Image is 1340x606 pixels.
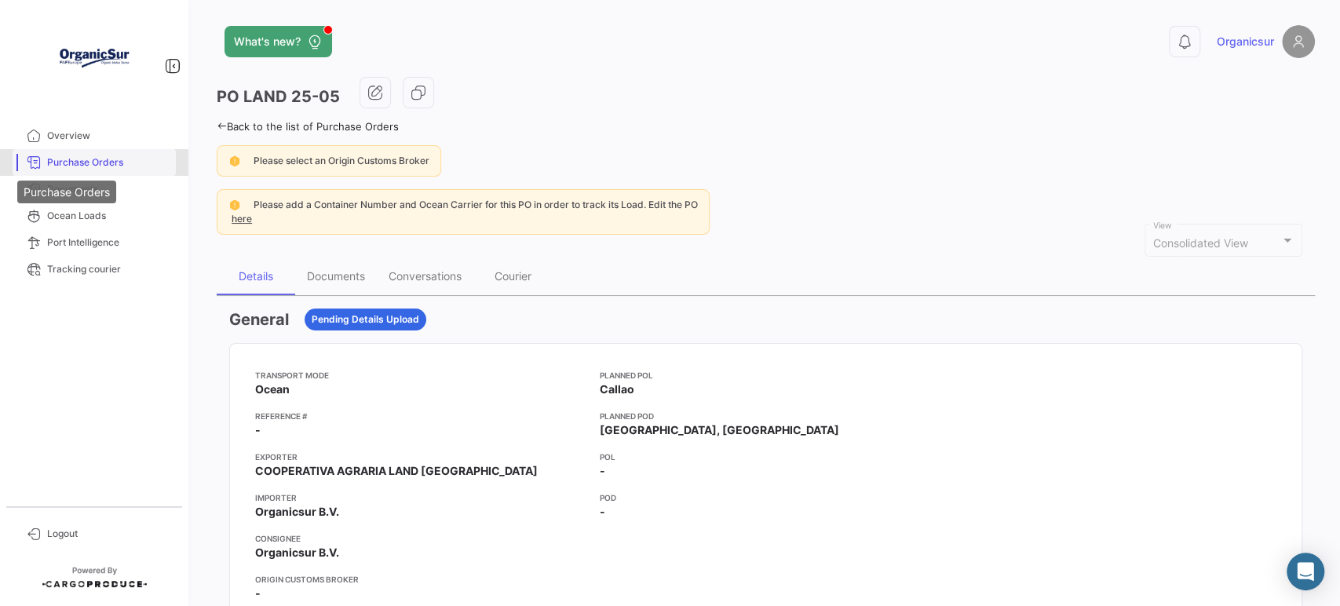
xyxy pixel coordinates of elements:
[255,369,587,381] app-card-info-title: Transport mode
[255,451,587,463] app-card-info-title: Exporter
[13,149,176,176] a: Purchase Orders
[55,19,133,97] img: Logo+OrganicSur.png
[312,312,419,327] span: Pending Details Upload
[1217,34,1274,49] span: Organicsur
[255,532,587,545] app-card-info-title: Consignee
[255,463,538,479] span: COOPERATIVA AGRARIA LAND [GEOGRAPHIC_DATA]
[234,34,301,49] span: What's new?
[255,381,290,397] span: Ocean
[255,586,261,601] span: -
[254,155,429,166] span: Please select an Origin Customs Broker
[307,269,365,283] div: Documents
[217,86,340,108] h3: PO LAND 25-05
[255,422,261,438] span: -
[600,451,932,463] app-card-info-title: POL
[239,269,273,283] div: Details
[1153,236,1248,250] span: Consolidated View
[13,203,176,229] a: Ocean Loads
[47,235,170,250] span: Port Intelligence
[600,504,605,520] span: -
[495,269,531,283] div: Courier
[600,369,932,381] app-card-info-title: Planned POL
[13,122,176,149] a: Overview
[47,527,170,541] span: Logout
[255,410,587,422] app-card-info-title: Reference #
[255,491,587,504] app-card-info-title: Importer
[229,308,289,330] h3: General
[389,269,462,283] div: Conversations
[600,422,839,438] span: [GEOGRAPHIC_DATA], [GEOGRAPHIC_DATA]
[600,381,634,397] span: Callao
[13,256,176,283] a: Tracking courier
[47,129,170,143] span: Overview
[600,491,932,504] app-card-info-title: POD
[254,199,698,210] span: Please add a Container Number and Ocean Carrier for this PO in order to track its Load. Edit the PO
[1282,25,1315,58] img: placeholder-user.png
[47,262,170,276] span: Tracking courier
[600,463,605,479] span: -
[1287,553,1324,590] div: Abrir Intercom Messenger
[17,181,116,203] div: Purchase Orders
[228,213,255,225] a: here
[255,545,339,560] span: Organicsur B.V.
[217,120,399,133] a: Back to the list of Purchase Orders
[225,26,332,57] button: What's new?
[255,573,587,586] app-card-info-title: Origin Customs Broker
[600,410,932,422] app-card-info-title: Planned POD
[47,209,170,223] span: Ocean Loads
[47,155,170,170] span: Purchase Orders
[13,229,176,256] a: Port Intelligence
[255,504,339,520] span: Organicsur B.V.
